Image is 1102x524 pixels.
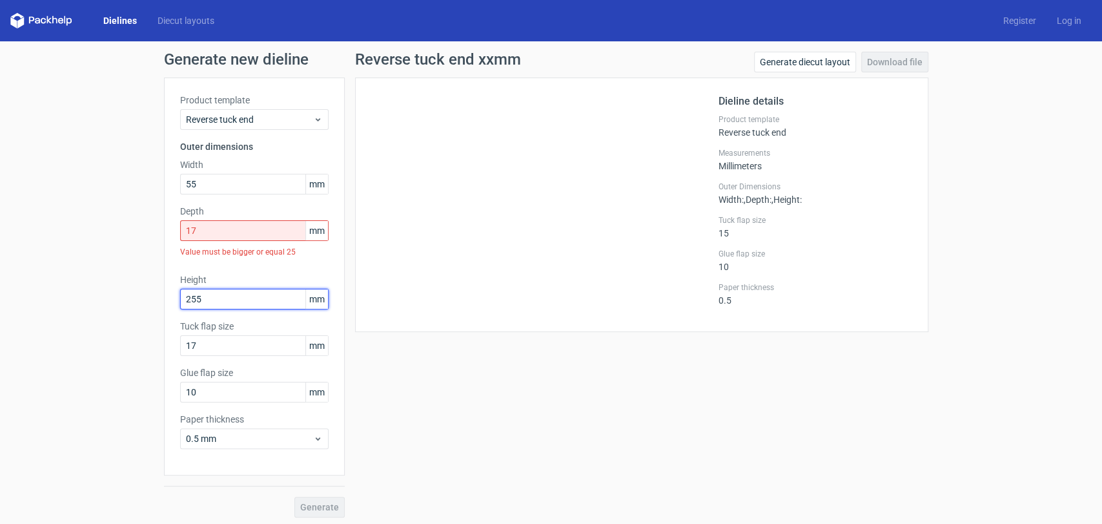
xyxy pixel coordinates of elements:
span: mm [305,174,328,194]
label: Product template [180,94,329,107]
label: Product template [719,114,912,125]
a: Dielines [93,14,147,27]
h3: Outer dimensions [180,140,329,153]
a: Log in [1046,14,1092,27]
div: Value must be bigger or equal 25 [180,241,329,263]
label: Measurements [719,148,912,158]
div: Reverse tuck end [719,114,912,138]
span: mm [305,336,328,355]
label: Depth [180,205,329,218]
label: Glue flap size [180,366,329,379]
a: Register [993,14,1046,27]
span: mm [305,221,328,240]
div: Millimeters [719,148,912,171]
a: Generate diecut layout [754,52,856,72]
label: Outer Dimensions [719,182,912,192]
h1: Reverse tuck end xxmm [355,52,521,67]
label: Paper thickness [719,282,912,293]
span: , Depth : [744,194,771,205]
span: 0.5 mm [186,432,313,445]
span: mm [305,383,328,402]
a: Diecut layouts [147,14,225,27]
label: Height [180,273,329,286]
h2: Dieline details [719,94,912,109]
div: 0.5 [719,282,912,306]
label: Glue flap size [719,249,912,259]
h1: Generate new dieline [164,52,939,67]
label: Tuck flap size [719,215,912,225]
label: Tuck flap size [180,320,329,333]
div: 15 [719,215,912,238]
span: Width : [719,194,744,205]
span: , Height : [771,194,802,205]
label: Paper thickness [180,413,329,426]
div: 10 [719,249,912,272]
label: Width [180,158,329,171]
span: Reverse tuck end [186,113,313,126]
span: mm [305,289,328,309]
